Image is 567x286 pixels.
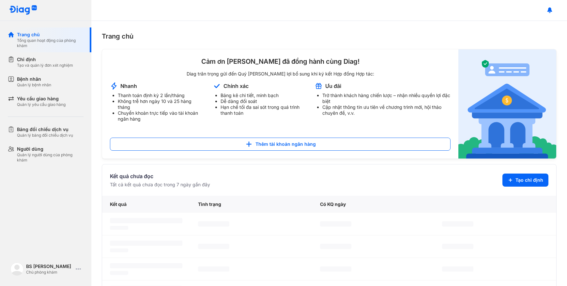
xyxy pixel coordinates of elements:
[17,126,73,133] div: Bảng đối chiếu dịch vụ
[17,56,73,63] div: Chỉ định
[118,98,205,110] li: Không trễ hơn ngày 10 và 25 hàng tháng
[17,146,84,152] div: Người dùng
[17,102,66,107] div: Quản lý yêu cầu giao hàng
[110,226,128,230] span: ‌
[102,196,190,213] div: Kết quả
[213,82,221,90] img: account-announcement
[458,49,556,159] img: account-announcement
[17,82,51,88] div: Quản lý bệnh nhân
[110,218,182,223] span: ‌
[322,93,451,104] li: Trở thành khách hàng chiến lược – nhận nhiều quyền lợi đặc biệt
[110,82,118,90] img: account-announcement
[320,266,351,272] span: ‌
[442,244,473,249] span: ‌
[221,104,307,116] li: Hạn chế tối đa sai sót trong quá trình thanh toán
[221,93,307,98] li: Bảng kê chi tiết, minh bạch
[17,31,84,38] div: Trang chủ
[110,271,128,275] span: ‌
[118,93,205,98] li: Thanh toán định kỳ 2 lần/tháng
[17,133,73,138] div: Quản lý bảng đối chiếu dịch vụ
[442,221,473,227] span: ‌
[110,138,451,151] button: Thêm tài khoản ngân hàng
[320,244,351,249] span: ‌
[190,196,312,213] div: Tình trạng
[110,181,210,188] div: Tất cả kết quả chưa đọc trong 7 ngày gần đây
[442,266,473,272] span: ‌
[110,248,128,252] span: ‌
[26,263,73,270] div: BS [PERSON_NAME]
[26,270,73,275] div: Chủ phòng khám
[312,196,434,213] div: Có KQ ngày
[110,71,451,77] div: Diag trân trọng gửi đến Quý [PERSON_NAME] lợi bổ sung khi ký kết Hợp đồng Hợp tác:
[17,95,66,102] div: Yêu cầu giao hàng
[17,63,73,68] div: Tạo và quản lý đơn xét nghiệm
[314,82,323,90] img: account-announcement
[198,221,229,227] span: ‌
[223,82,249,90] div: Chính xác
[17,76,51,82] div: Bệnh nhân
[9,5,37,15] img: logo
[17,38,84,48] div: Tổng quan hoạt động của phòng khám
[10,262,23,276] img: logo
[320,221,351,227] span: ‌
[110,263,182,268] span: ‌
[515,177,543,183] span: Tạo chỉ định
[198,266,229,272] span: ‌
[110,57,451,66] div: Cảm ơn [PERSON_NAME] đã đồng hành cùng Diag!
[102,31,557,41] div: Trang chủ
[110,241,182,246] span: ‌
[17,152,84,163] div: Quản lý người dùng của phòng khám
[325,82,341,90] div: Ưu đãi
[118,110,205,122] li: Chuyển khoản trực tiếp vào tài khoản ngân hàng
[110,172,210,180] div: Kết quả chưa đọc
[322,104,451,116] li: Cập nhật thông tin ưu tiên về chương trình mới, hội thảo chuyên đề, v.v.
[198,244,229,249] span: ‌
[502,174,548,187] button: Tạo chỉ định
[221,98,307,104] li: Dễ dàng đối soát
[120,82,137,90] div: Nhanh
